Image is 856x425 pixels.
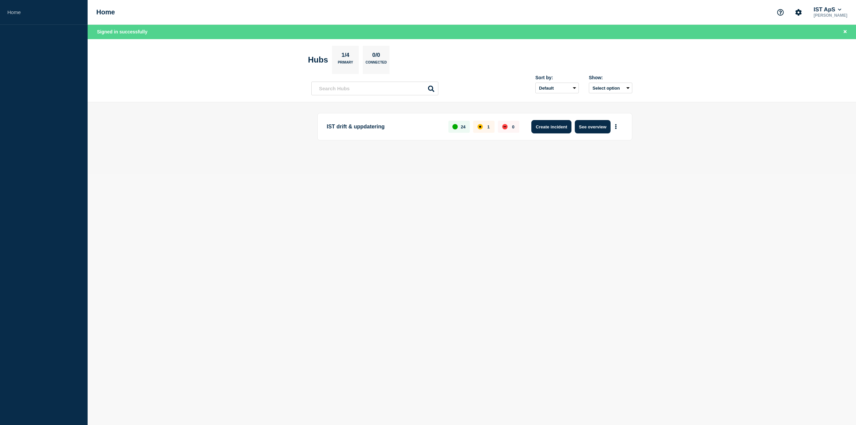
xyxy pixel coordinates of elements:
button: Close banner [841,28,849,36]
p: Primary [338,61,353,68]
h2: Hubs [308,55,328,65]
div: up [452,124,458,129]
button: Support [773,5,787,19]
p: IST drift & uppdatering [327,120,441,133]
span: Signed in successfully [97,29,147,34]
p: [PERSON_NAME] [812,13,849,18]
button: Create incident [531,120,571,133]
h1: Home [96,8,115,16]
p: Connected [365,61,387,68]
button: Account settings [791,5,806,19]
p: 1 [487,124,490,129]
p: 0/0 [370,52,383,61]
p: 24 [461,124,465,129]
p: 0 [512,124,514,129]
div: affected [477,124,483,129]
button: Select option [589,83,632,93]
div: down [502,124,508,129]
p: 1/4 [339,52,352,61]
input: Search Hubs [311,82,438,95]
button: See overview [575,120,610,133]
div: Sort by: [535,75,579,80]
select: Sort by [535,83,579,93]
button: More actions [612,121,620,133]
button: IST ApS [812,6,843,13]
div: Show: [589,75,632,80]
